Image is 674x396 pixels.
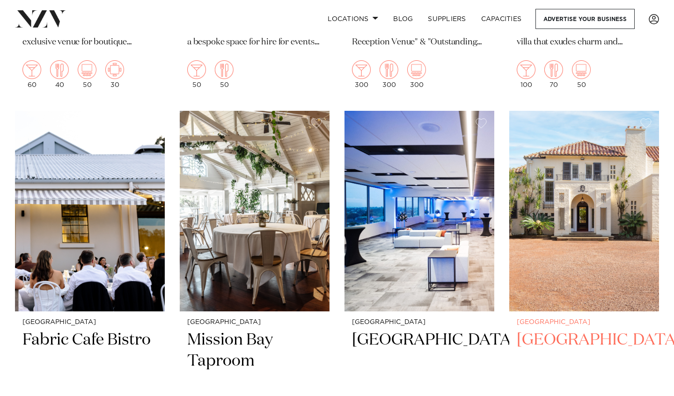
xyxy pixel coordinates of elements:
div: 300 [352,60,371,88]
div: 50 [78,60,96,88]
div: 30 [105,60,124,88]
img: cocktail.png [517,60,535,79]
img: cocktail.png [352,60,371,79]
img: dining.png [215,60,234,79]
img: dining.png [380,60,398,79]
h2: [GEOGRAPHIC_DATA] [517,330,652,393]
img: dining.png [544,60,563,79]
img: meeting.png [105,60,124,79]
small: [GEOGRAPHIC_DATA] [22,319,157,326]
div: 50 [187,60,206,88]
img: theatre.png [572,60,591,79]
img: nzv-logo.png [15,10,66,27]
a: Advertise your business [535,9,635,29]
img: cocktail.png [187,60,206,79]
div: 60 [22,60,41,88]
div: 40 [50,60,69,88]
div: 50 [215,60,234,88]
img: theatre.png [407,60,426,79]
small: [GEOGRAPHIC_DATA] [187,319,322,326]
div: 100 [517,60,535,88]
h2: Mission Bay Taproom [187,330,322,393]
small: [GEOGRAPHIC_DATA] [517,319,652,326]
img: cocktail.png [22,60,41,79]
a: Capacities [474,9,529,29]
div: 300 [380,60,398,88]
a: Locations [320,9,386,29]
img: dining.png [50,60,69,79]
img: theatre.png [78,60,96,79]
h2: Fabric Cafe Bistro [22,330,157,393]
div: 70 [544,60,563,88]
div: 300 [407,60,426,88]
div: 50 [572,60,591,88]
small: [GEOGRAPHIC_DATA] [352,319,487,326]
a: BLOG [386,9,420,29]
h2: [GEOGRAPHIC_DATA] [352,330,487,393]
a: SUPPLIERS [420,9,473,29]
